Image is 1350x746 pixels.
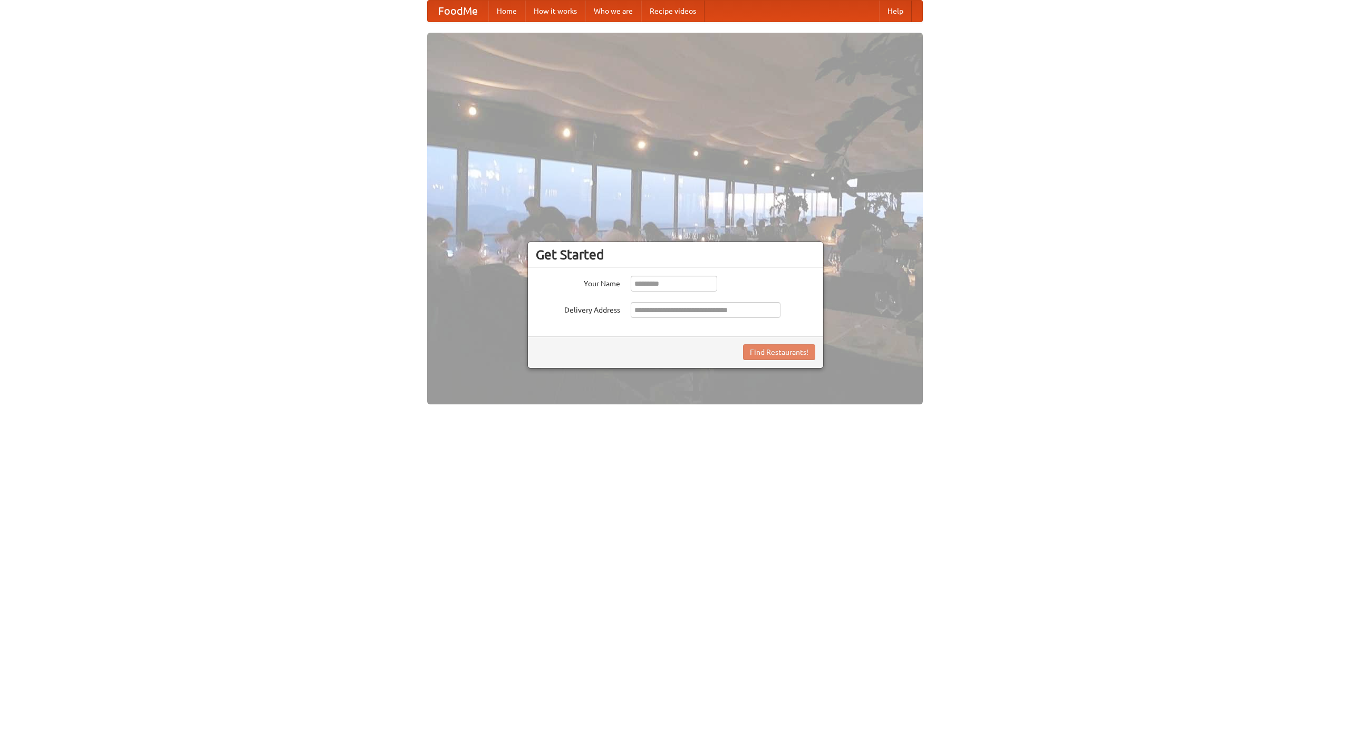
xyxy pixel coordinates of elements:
a: FoodMe [428,1,488,22]
a: Recipe videos [641,1,705,22]
button: Find Restaurants! [743,344,815,360]
a: Home [488,1,525,22]
a: Help [879,1,912,22]
label: Your Name [536,276,620,289]
a: Who we are [585,1,641,22]
a: How it works [525,1,585,22]
label: Delivery Address [536,302,620,315]
h3: Get Started [536,247,815,263]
